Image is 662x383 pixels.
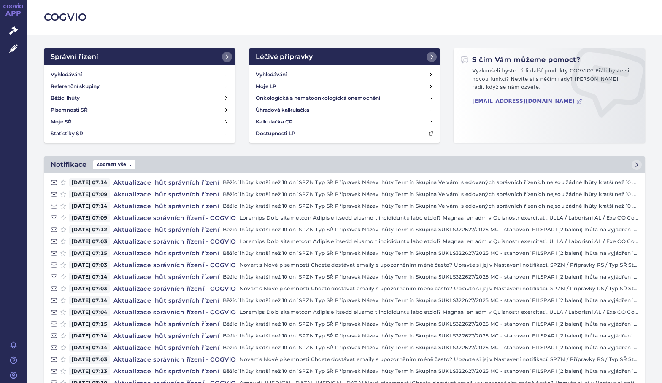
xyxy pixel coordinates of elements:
[252,92,437,104] a: Onkologická a hematoonkologická onemocnění
[47,80,232,92] a: Referenční skupiny
[249,48,440,65] a: Léčivé přípravky
[51,94,80,102] h4: Běžící lhůty
[110,249,223,257] h4: Aktualizace lhůt správních řízení
[51,70,82,79] h4: Vyhledávání
[110,225,223,234] h4: Aktualizace lhůt správních řízení
[223,320,638,328] p: Běžící lhůty kratší než 10 dní SPZN Typ SŘ Přípravek Název lhůty Termín Skupina SUKLS322627/2025 ...
[223,190,638,198] p: Běžící lhůty kratší než 10 dní SPZN Typ SŘ Přípravek Název lhůty Termín Skupina Ve vámi sledovaný...
[223,273,638,281] p: Běžící lhůty kratší než 10 dní SPZN Typ SŘ Přípravek Název lhůty Termín Skupina SUKLS322627/2025 ...
[69,296,110,305] span: [DATE] 07:14
[69,190,110,198] span: [DATE] 07:09
[69,225,110,234] span: [DATE] 07:12
[256,94,380,102] h4: Onkologická a hematoonkologická onemocnění
[69,202,110,210] span: [DATE] 07:14
[110,284,240,293] h4: Aktualizace správních řízení - COGVIO
[223,178,638,187] p: Běžící lhůty kratší než 10 dní SPZN Typ SŘ Přípravek Název lhůty Termín Skupina Ve vámi sledovaný...
[110,214,240,222] h4: Aktualizace správních řízení - COGVIO
[69,332,110,340] span: [DATE] 07:14
[223,296,638,305] p: Běžící lhůty kratší než 10 dní SPZN Typ SŘ Přípravek Název lhůty Termín Skupina SUKLS322627/2025 ...
[223,225,638,234] p: Běžící lhůty kratší než 10 dní SPZN Typ SŘ Přípravek Název lhůty Termín Skupina SUKLS322627/2025 ...
[69,273,110,281] span: [DATE] 07:14
[93,160,135,169] span: Zobrazit vše
[256,52,313,62] h2: Léčivé přípravky
[69,237,110,246] span: [DATE] 07:03
[44,10,645,24] h2: COGVIO
[252,69,437,80] a: Vyhledávání
[240,237,638,246] p: Loremips Dolo sitametcon Adipis elitsedd eiusmo t incididuntu labo etdol? Magnaal en adm v Quisno...
[460,67,638,95] p: Vyzkoušeli byste rádi další produkty COGVIO? Přáli byste si novou funkci? Nevíte si s něčím rady?...
[69,355,110,364] span: [DATE] 07:03
[47,128,232,139] a: Statistiky SŘ
[69,308,110,316] span: [DATE] 07:04
[223,332,638,340] p: Běžící lhůty kratší než 10 dní SPZN Typ SŘ Přípravek Název lhůty Termín Skupina SUKLS322627/2025 ...
[240,355,638,364] p: Novartis Nové písemnosti Chcete dostávat emaily s upozorněním méně často? Upravte si jej v Nastav...
[47,116,232,128] a: Moje SŘ
[51,52,98,62] h2: Správní řízení
[51,118,72,126] h4: Moje SŘ
[47,92,232,104] a: Běžící lhůty
[69,284,110,293] span: [DATE] 07:03
[110,332,223,340] h4: Aktualizace lhůt správních řízení
[223,249,638,257] p: Běžící lhůty kratší než 10 dní SPZN Typ SŘ Přípravek Název lhůty Termín Skupina SUKLS322627/2025 ...
[110,343,223,352] h4: Aktualizace lhůt správních řízení
[110,320,223,328] h4: Aktualizace lhůt správních řízení
[69,178,110,187] span: [DATE] 07:14
[472,98,582,104] a: [EMAIL_ADDRESS][DOMAIN_NAME]
[223,343,638,352] p: Běžící lhůty kratší než 10 dní SPZN Typ SŘ Přípravek Název lhůty Termín Skupina SUKLS322627/2025 ...
[460,55,580,64] h2: S čím Vám můžeme pomoct?
[252,80,437,92] a: Moje LP
[69,320,110,328] span: [DATE] 07:15
[256,129,295,138] h4: Dostupnosti LP
[51,160,86,170] h2: Notifikace
[69,249,110,257] span: [DATE] 07:15
[47,69,232,80] a: Vyhledávání
[69,214,110,222] span: [DATE] 07:09
[223,367,638,375] p: Běžící lhůty kratší než 10 dní SPZN Typ SŘ Přípravek Název lhůty Termín Skupina SUKLS322627/2025 ...
[240,308,638,316] p: Loremips Dolo sitametcon Adipis elitsedd eiusmo t incididuntu labo etdol? Magnaal en adm v Quisno...
[69,343,110,352] span: [DATE] 07:14
[110,261,240,269] h4: Aktualizace správních řízení - COGVIO
[110,355,240,364] h4: Aktualizace správních řízení - COGVIO
[44,156,645,173] a: NotifikaceZobrazit vše
[256,106,309,114] h4: Úhradová kalkulačka
[51,106,88,114] h4: Písemnosti SŘ
[51,129,83,138] h4: Statistiky SŘ
[110,190,223,198] h4: Aktualizace lhůt správních řízení
[252,128,437,139] a: Dostupnosti LP
[110,296,223,305] h4: Aktualizace lhůt správních řízení
[256,82,276,91] h4: Moje LP
[240,261,638,269] p: Novartis Nové písemnosti Chcete dostávat emaily s upozorněním méně často? Upravte si jej v Nastav...
[252,104,437,116] a: Úhradová kalkulačka
[44,48,235,65] a: Správní řízení
[110,273,223,281] h4: Aktualizace lhůt správních řízení
[110,237,240,246] h4: Aktualizace správních řízení - COGVIO
[256,70,287,79] h4: Vyhledávání
[110,178,223,187] h4: Aktualizace lhůt správních řízení
[223,202,638,210] p: Běžící lhůty kratší než 10 dní SPZN Typ SŘ Přípravek Název lhůty Termín Skupina Ve vámi sledovaný...
[110,202,223,210] h4: Aktualizace lhůt správních řízení
[110,367,223,375] h4: Aktualizace lhůt správních řízení
[240,214,638,222] p: Loremips Dolo sitametcon Adipis elitsedd eiusmo t incididuntu labo etdol? Magnaal en adm v Quisno...
[110,308,240,316] h4: Aktualizace správních řízení - COGVIO
[256,118,293,126] h4: Kalkulačka CP
[252,116,437,128] a: Kalkulačka CP
[69,261,110,269] span: [DATE] 07:03
[47,104,232,116] a: Písemnosti SŘ
[51,82,100,91] h4: Referenční skupiny
[69,367,110,375] span: [DATE] 07:13
[240,284,638,293] p: Novartis Nové písemnosti Chcete dostávat emaily s upozorněním méně často? Upravte si jej v Nastav...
